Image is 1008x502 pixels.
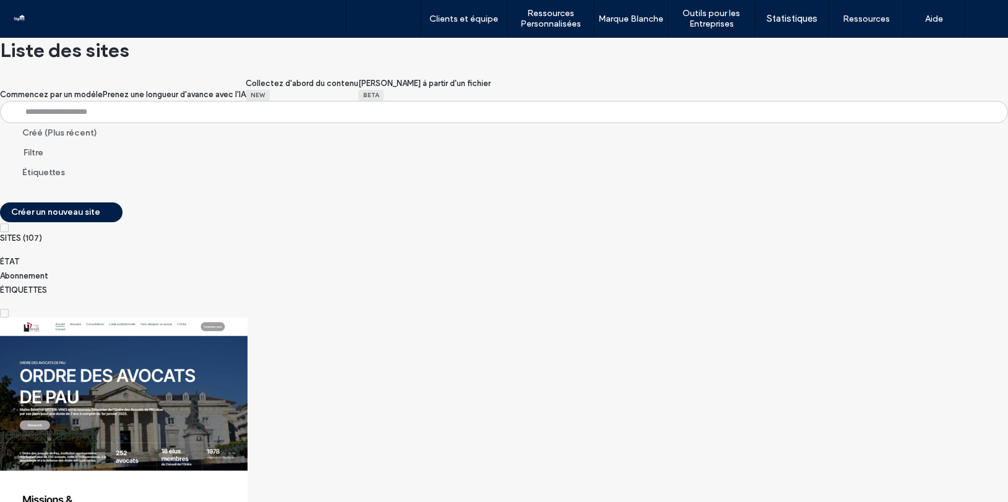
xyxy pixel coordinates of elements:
label: Ressources Personnalisées [507,8,593,29]
span: Collectez d'abord du contenu [246,79,358,88]
div: [PERSON_NAME] à partir d'un fichierBeta [358,63,491,101]
div: Prenez une longueur d'avance avec l'IA [103,74,246,101]
label: Outils pour les Entreprises [668,8,754,29]
div: Beta [358,90,384,101]
label: Marque Blanche [598,14,663,24]
span: Prenez une longueur d'avance avec l'IA [103,90,246,99]
label: Clients et équipe [429,14,498,24]
div: New [246,90,270,101]
span: [PERSON_NAME] à partir d'un fichier [358,79,491,88]
label: Sites [373,13,394,24]
label: Statistiques [767,13,817,24]
label: Aide [925,14,943,24]
label: Ressources [843,14,890,24]
div: Collectez d'abord du contenuNew [246,63,358,101]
